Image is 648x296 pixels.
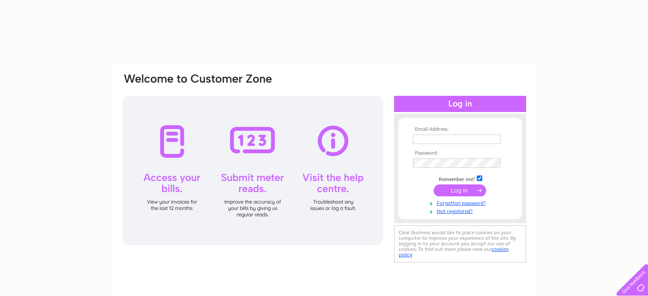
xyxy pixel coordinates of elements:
a: Forgotten password? [413,198,510,207]
th: Email Address: [411,126,510,132]
input: Submit [434,184,486,196]
td: Remember me? [411,174,510,183]
a: Not registered? [413,207,510,215]
a: cookies policy [399,246,509,258]
div: Clear Business would like to place cookies on your computer to improve your experience of the sit... [394,225,526,262]
th: Password: [411,150,510,156]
